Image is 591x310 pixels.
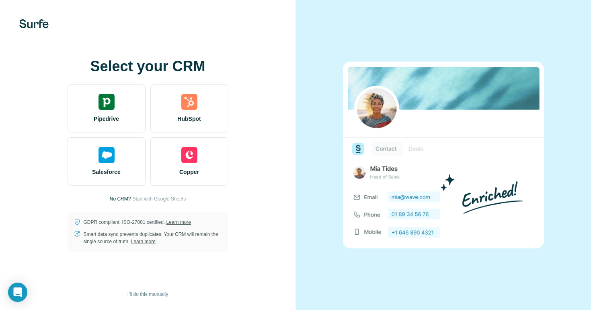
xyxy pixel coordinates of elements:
img: salesforce's logo [98,147,115,163]
p: GDPR compliant. ISO-27001 certified. [84,219,191,226]
a: Learn more [131,239,156,244]
a: Learn more [166,219,191,225]
div: Open Intercom Messenger [8,283,27,302]
h1: Select your CRM [68,58,228,74]
img: none image [343,62,544,248]
img: pipedrive's logo [98,94,115,110]
span: Pipedrive [94,115,119,123]
p: Smart data sync prevents duplicates. Your CRM will remain the single source of truth. [84,231,222,245]
span: HubSpot [177,115,201,123]
button: Start with Google Sheets [132,195,186,203]
img: Surfe's logo [19,19,49,28]
img: copper's logo [181,147,197,163]
button: I’ll do this manually [122,288,174,300]
span: Copper [179,168,199,176]
span: Salesforce [92,168,121,176]
img: hubspot's logo [181,94,197,110]
p: No CRM? [110,195,131,203]
span: I’ll do this manually [127,291,168,298]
